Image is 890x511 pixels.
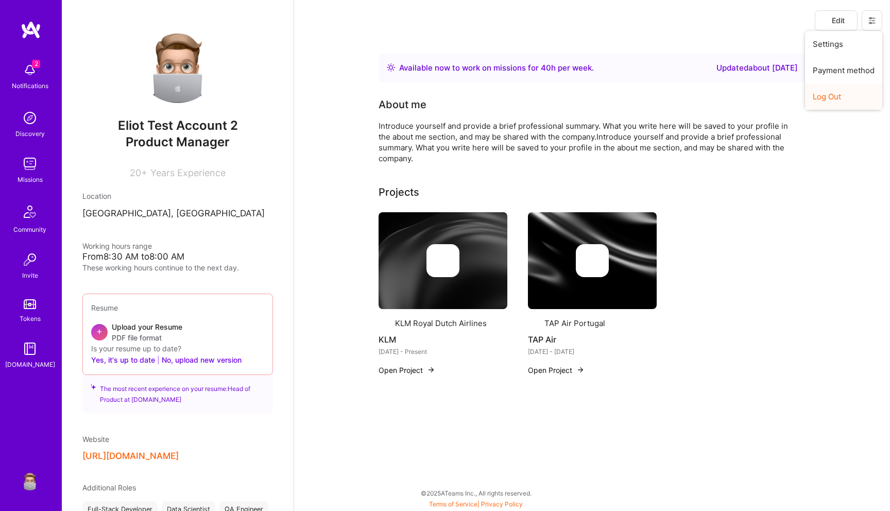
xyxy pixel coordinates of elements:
img: Company logo [426,244,459,277]
img: teamwork [20,154,40,174]
button: Payment method [805,57,882,83]
div: KLM Royal Dutch Airlines [395,318,487,329]
div: Is your resume up to date? [91,343,264,354]
h4: TAP Air [528,333,657,346]
button: Edit [815,10,858,31]
img: cover [379,212,507,309]
img: Company logo [576,244,609,277]
div: Discovery [15,128,45,139]
img: discovery [20,108,40,128]
span: 20+ [130,167,147,178]
div: Location [82,191,273,201]
button: Yes, it's up to date [91,354,155,366]
button: Open Project [379,365,435,376]
span: 40 [541,63,551,73]
img: Invite [20,249,40,270]
div: © 2025 ATeams Inc., All rights reserved. [62,480,890,506]
img: guide book [20,338,40,359]
div: These working hours continue to the next day. [82,262,273,273]
div: +Upload your ResumePDF file format [91,321,264,343]
div: Available now to work on missions for h per week . [399,62,594,74]
span: Website [82,435,109,444]
i: icon SuggestedTeams [91,383,96,390]
button: No, upload new version [162,354,242,366]
span: Eliot Test Account 2 [82,118,273,133]
button: Settings [805,31,882,57]
img: Community [18,199,42,224]
div: From 8:30 AM to 8:00 AM [82,251,273,262]
img: arrow-right [576,366,585,374]
div: [DOMAIN_NAME] [5,359,55,370]
img: bell [20,60,40,80]
div: The most recent experience on your resume: Head of Product at [DOMAIN_NAME] [82,369,273,413]
div: Updated about [DATE] [716,62,798,74]
div: Missions [18,174,43,185]
div: About me [379,97,426,112]
button: Log Out [805,83,882,110]
div: Projects [379,184,419,200]
img: cover [528,212,657,309]
img: User Avatar [20,470,40,490]
img: logo [21,21,41,39]
span: + [96,326,102,336]
span: Edit [828,15,845,26]
div: Upload your Resume [112,321,182,343]
span: PDF file format [112,332,182,343]
img: Company logo [528,317,540,330]
div: Invite [22,270,38,281]
img: Company logo [379,317,391,330]
div: Introduce yourself and provide a brief professional summary. What you write here will be saved to... [379,121,791,164]
div: Notifications [12,80,48,91]
a: Privacy Policy [481,500,523,508]
h4: KLM [379,333,507,346]
button: [URL][DOMAIN_NAME] [82,451,179,462]
button: Open Project [528,365,585,376]
a: Terms of Service [429,500,477,508]
div: [DATE] - [DATE] [528,346,657,357]
img: Availability [387,63,395,72]
span: Product Manager [126,134,230,149]
a: User Avatar [17,470,43,490]
span: Additional Roles [82,483,136,492]
div: [DATE] - Present [379,346,507,357]
span: | [157,354,160,365]
div: TAP Air Portugal [544,318,605,329]
span: Years Experience [150,167,226,178]
span: Resume [91,303,118,312]
p: [GEOGRAPHIC_DATA], [GEOGRAPHIC_DATA] [82,208,273,220]
div: Community [13,224,46,235]
span: Working hours range [82,242,152,250]
img: tokens [24,299,36,309]
span: 2 [32,60,40,68]
img: User Avatar [136,21,219,103]
div: Tokens [20,313,41,324]
img: arrow-right [427,366,435,374]
span: | [429,500,523,508]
